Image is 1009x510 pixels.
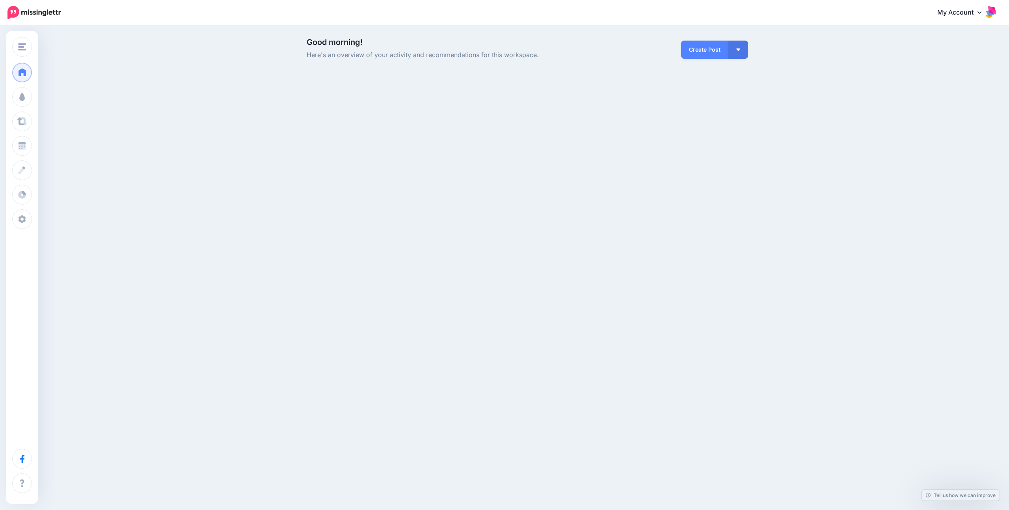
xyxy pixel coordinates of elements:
[307,37,363,47] span: Good morning!
[18,43,26,50] img: menu.png
[922,490,1000,501] a: Tell us how we can improve
[736,48,740,51] img: arrow-down-white.png
[929,3,997,22] a: My Account
[307,50,597,60] span: Here's an overview of your activity and recommendations for this workspace.
[7,6,61,19] img: Missinglettr
[681,41,728,59] a: Create Post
